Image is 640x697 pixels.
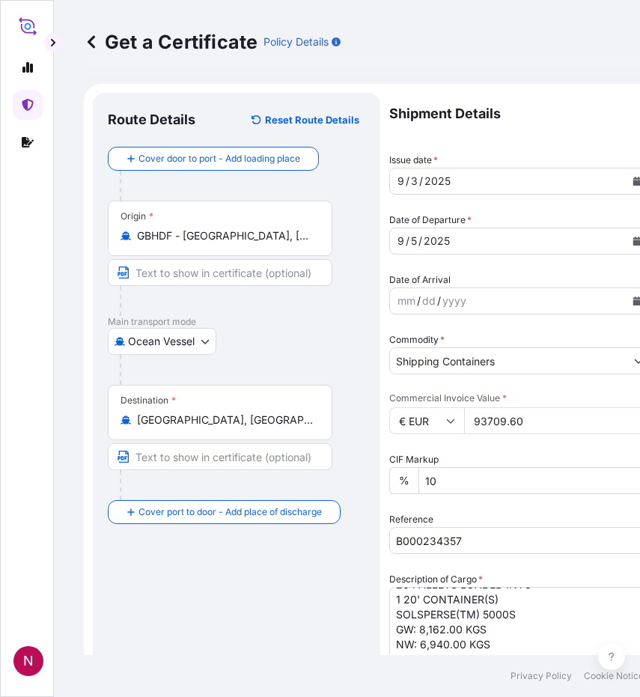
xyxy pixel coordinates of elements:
p: Policy Details [263,34,329,49]
div: / [417,292,421,310]
div: / [437,292,441,310]
div: month, [396,172,406,190]
div: month, [396,292,417,310]
label: Reference [389,512,433,527]
button: Reset Route Details [244,108,365,132]
div: day, [421,292,437,310]
span: N [23,654,34,669]
span: Ocean Vessel [128,334,195,349]
p: Route Details [108,111,195,129]
div: year, [422,232,451,250]
input: Text to appear on certificate [108,259,332,286]
p: Main transport mode [108,316,365,328]
p: Reset Route Details [265,112,359,127]
span: Date of Departure [389,213,472,228]
p: Get a Certificate [84,30,257,54]
button: Select transport [108,328,216,355]
div: / [406,172,409,190]
div: day, [409,232,418,250]
span: Cover door to port - Add loading place [138,151,300,166]
label: CIF Markup [389,452,439,467]
label: Commodity [389,332,445,347]
input: Origin [137,228,314,243]
input: Text to appear on certificate [108,443,332,470]
div: year, [423,172,452,190]
input: Type to search commodity [390,347,625,374]
button: Cover door to port - Add loading place [108,147,319,171]
div: Origin [121,210,153,222]
span: Issue date [389,153,438,168]
input: Destination [137,413,314,427]
button: Cover port to door - Add place of discharge [108,500,341,524]
a: Privacy Policy [511,670,572,682]
span: Date of Arrival [389,273,451,287]
div: / [419,172,423,190]
label: Description of Cargo [389,572,483,587]
div: month, [396,232,406,250]
div: year, [441,292,468,310]
div: day, [409,172,419,190]
div: / [418,232,422,250]
div: / [406,232,409,250]
div: Destination [121,395,176,407]
span: Cover port to door - Add place of discharge [138,505,322,520]
div: % [389,467,418,494]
